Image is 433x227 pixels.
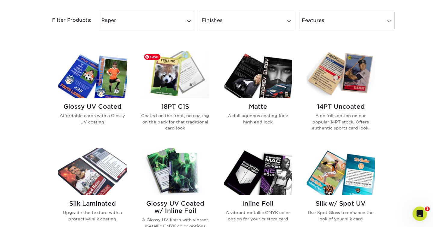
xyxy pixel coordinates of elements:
[58,51,127,98] img: Glossy UV Coated Trading Cards
[141,200,209,214] h2: Glossy UV Coated w/ Inline Foil
[141,103,209,110] h2: 18PT C1S
[36,12,96,29] div: Filter Products:
[141,148,209,195] img: Glossy UV Coated w/ Inline Foil Trading Cards
[413,207,427,221] iframe: Intercom live chat
[307,51,375,141] a: 14PT Uncoated Trading Cards 14PT Uncoated A no frills option on our popular 14PT stock. Offers au...
[224,113,292,125] p: A dull aqueous coating for a high end look
[307,51,375,98] img: 14PT Uncoated Trading Cards
[224,210,292,222] p: A vibrant metallic CMYK color option for your custom card
[99,12,194,29] a: Paper
[307,210,375,222] p: Use Spot Gloss to enhance the look of your silk card
[141,51,209,141] a: 18PT C1S Trading Cards 18PT C1S Coated on the front, no coating on the back for that traditional ...
[307,200,375,207] h2: Silk w/ Spot UV
[224,103,292,110] h2: Matte
[224,51,292,141] a: Matte Trading Cards Matte A dull aqueous coating for a high end look
[58,148,127,195] img: Silk Laminated Trading Cards
[141,113,209,131] p: Coated on the front, no coating on the back for that traditional card look
[224,200,292,207] h2: Inline Foil
[141,51,209,98] img: 18PT C1S Trading Cards
[224,148,292,195] img: Inline Foil Trading Cards
[58,200,127,207] h2: Silk Laminated
[58,103,127,110] h2: Glossy UV Coated
[199,12,294,29] a: Finishes
[425,207,430,211] span: 1
[58,113,127,125] p: Affordable cards with a Glossy UV coating
[58,51,127,141] a: Glossy UV Coated Trading Cards Glossy UV Coated Affordable cards with a Glossy UV coating
[58,210,127,222] p: Upgrade the texture with a protective silk coating
[307,103,375,110] h2: 14PT Uncoated
[224,51,292,98] img: Matte Trading Cards
[307,113,375,131] p: A no frills option on our popular 14PT stock. Offers authentic sports card look.
[299,12,394,29] a: Features
[144,54,160,60] span: Save
[307,148,375,195] img: Silk w/ Spot UV Trading Cards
